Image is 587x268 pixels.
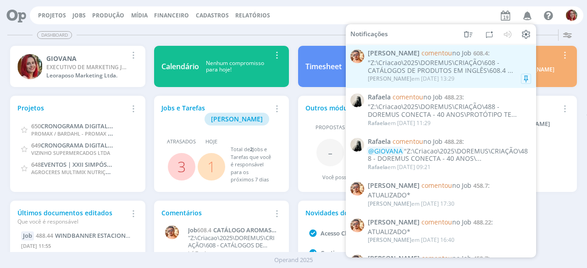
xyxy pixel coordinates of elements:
[368,255,531,263] span: :
[305,61,342,72] div: Timesheet
[350,138,364,152] img: R
[368,119,388,126] span: Rafaela
[31,141,158,149] a: 649CRONOGRAMA DIGITAL - SETEMBRO/2025
[368,120,431,126] div: em [DATE] 11:29
[31,149,110,156] span: VIZINHO SUPERMERCADOS LTDA
[473,218,491,226] span: 488.22
[368,191,531,199] div: ATUALIZADO*
[35,12,69,19] button: Projetos
[421,181,471,190] span: no Job
[55,231,151,240] span: WINDBANNER ESTACIONAMENTO
[131,11,148,19] a: Mídia
[328,142,332,162] span: -
[161,61,199,72] div: Calendário
[37,31,72,39] span: Dashboard
[46,63,127,71] div: EXECUTIVO DE MARKETING JUNIOR
[46,54,127,63] div: GIOVANA
[193,12,232,19] button: Cadastros
[21,241,134,254] div: [DATE] 11:55
[321,229,401,237] a: Acesso Cliente no Operand :)
[305,208,415,218] div: Novidades do Operand
[36,231,151,240] a: 488.44WINDBANNER ESTACIONAMENTO
[350,219,364,232] img: V
[473,49,488,57] span: 608.4
[92,11,124,19] a: Produção
[250,146,253,153] span: 2
[31,167,149,176] span: AGROCERES MULTIMIX NUTRIÇÃO ANIMAL LTDA.
[211,115,263,123] span: [PERSON_NAME]
[165,225,179,239] img: V
[393,137,443,146] span: no Job
[421,218,452,226] span: comentou
[368,228,531,235] div: ATUALIZADO*
[41,160,238,169] span: EVENTOS | XXII SIMPÓSIO DE ATUALIZAÇÃO EM POSTURA COMERCIAL
[233,12,273,19] button: Relatórios
[368,219,420,226] span: [PERSON_NAME]
[17,208,127,226] div: Últimos documentos editados
[368,255,420,263] span: [PERSON_NAME]
[31,121,158,130] a: 650CRONOGRAMA DIGITAL - SETEMBRO/2025
[207,157,216,176] a: 1
[188,235,277,249] p: "Z:\Criacao\2025\DOREMUS\CRIAÇÃO\608 - CATÁLOGOS DE PRODUTOS EM INGLÊS\608.4 - CATÁLOGO AROMAS\BA...
[368,199,411,207] span: [PERSON_NAME]
[197,226,211,234] span: 608.4
[444,93,462,101] span: 488.23
[38,11,66,19] a: Projetos
[342,60,415,73] div: Nenhum apontamento realizado hoje!
[177,157,186,176] a: 3
[368,138,391,146] span: Rafaela
[188,226,271,241] span: CATÁLOGO AROMAS (INGLÊS)
[421,49,452,57] span: comentou
[17,218,127,226] div: Que você é responsável
[368,147,531,163] div: "Z:\Criacao\2025\DOREMUS\CRIAÇÃO\488 - DOREMUS CONECTA - 40 ANOS\...
[46,71,127,80] div: Leoraposo Marketing Ltda.
[21,231,34,241] div: Job
[322,174,409,181] div: Você possui documentos em atraso
[188,250,220,257] span: há 7 minutos
[161,208,271,218] div: Comentários
[31,129,229,137] span: PROMAX / BARDAHL - PROMAX PRODUTOS MÁXIMOS S/A INDÚSTRIA E COMÉRCIO
[199,60,271,73] div: Nenhum compromisso para hoje!
[368,75,411,82] span: [PERSON_NAME]
[393,93,443,101] span: no Job
[368,237,454,243] div: em [DATE] 16:40
[368,93,531,101] span: :
[89,12,127,19] button: Produção
[368,200,454,207] div: em [DATE] 17:30
[566,10,577,21] img: G
[444,137,462,146] span: 488.28
[350,93,364,107] img: R
[421,181,452,190] span: comentou
[368,146,403,155] span: @GIOVANA
[17,103,127,113] div: Projetos
[473,181,488,190] span: 458.7
[154,11,189,19] a: Financeiro
[298,46,433,87] a: TimesheetNenhum apontamentorealizado hoje!
[196,11,229,19] span: Cadastros
[128,12,150,19] button: Mídia
[36,232,53,240] span: 488.44
[368,182,531,190] span: :
[31,160,238,169] a: 648EVENTOS | XXII SIMPÓSIO DE ATUALIZAÇÃO EM POSTURA COMERCIAL
[231,146,272,184] div: Total de Jobs e Tarefas que você é responsável para os próximos 7 dias
[31,122,41,130] span: 650
[368,163,388,171] span: Rafaela
[368,138,531,146] span: :
[368,49,420,57] span: [PERSON_NAME]
[17,54,43,79] img: G
[151,12,192,19] button: Financeiro
[368,49,531,57] span: :
[167,138,196,146] span: Atrasados
[205,138,217,146] span: Hoje
[316,124,345,131] span: Propostas
[305,103,415,113] div: Outros módulos
[368,236,411,244] span: [PERSON_NAME]
[368,76,454,82] div: em [DATE] 13:29
[368,103,531,119] div: "Z:\Criacao\2025\DOREMUS\CRIAÇÃO\488 - DOREMUS CONECTA - 40 ANOS\PROTÓTIPO TE...
[368,93,391,101] span: Rafaela
[161,103,271,126] div: Jobs e Tarefas
[41,121,158,130] span: CRONOGRAMA DIGITAL - SETEMBRO/2025
[565,7,578,23] button: G
[421,218,471,226] span: no Job
[10,46,145,87] a: GGIOVANAEXECUTIVO DE MARKETING JUNIORLeoraposo Marketing Ltda.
